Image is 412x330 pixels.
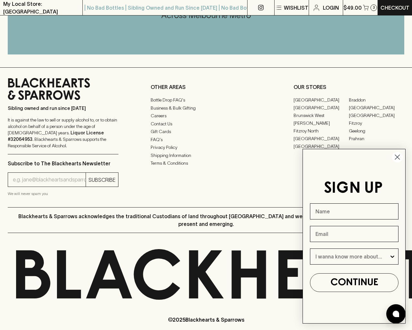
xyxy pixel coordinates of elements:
[349,119,404,127] a: Fitzroy
[151,83,261,91] p: OTHER AREAS
[151,144,261,151] a: Privacy Policy
[8,105,118,112] p: Sibling owned and run since [DATE]
[284,4,308,12] p: Wishlist
[151,104,261,112] a: Business & Bulk Gifting
[8,160,118,167] p: Subscribe to The Blackhearts Newsletter
[294,104,349,112] a: [GEOGRAPHIC_DATA]
[349,127,404,135] a: Geelong
[151,128,261,136] a: Gift Cards
[349,104,404,112] a: [GEOGRAPHIC_DATA]
[310,273,398,292] button: CONTINUE
[294,119,349,127] a: [PERSON_NAME]
[151,112,261,120] a: Careers
[310,203,398,219] input: Name
[315,249,389,264] input: I wanna know more about...
[151,96,261,104] a: Bottle Drop FAQ's
[393,311,399,317] img: bubble-icon
[392,151,403,163] button: Close dialog
[13,175,86,185] input: e.g. jane@blackheartsandsparrows.com.au
[151,136,261,143] a: FAQ's
[294,96,349,104] a: [GEOGRAPHIC_DATA]
[373,6,375,9] p: 3
[294,112,349,119] a: Brunswick West
[349,112,404,119] a: [GEOGRAPHIC_DATA]
[86,173,118,187] button: SUBSCRIBE
[294,127,349,135] a: Fitzroy North
[294,142,349,150] a: [GEOGRAPHIC_DATA]
[151,151,261,159] a: Shipping Information
[389,249,396,264] button: Show Options
[380,4,409,12] p: Checkout
[310,226,398,242] input: Email
[8,117,118,149] p: It is against the law to sell or supply alcohol to, or to obtain alcohol on behalf of a person un...
[343,4,362,12] p: $49.00
[323,4,339,12] p: Login
[294,135,349,142] a: [GEOGRAPHIC_DATA]
[296,142,412,330] div: FLYOUT Form
[151,120,261,128] a: Contact Us
[294,83,404,91] p: OUR STORES
[349,135,404,142] a: Prahran
[89,176,116,184] p: SUBSCRIBE
[8,190,118,197] p: We will never spam you
[151,160,261,167] a: Terms & Conditions
[324,181,383,196] span: SIGN UP
[13,212,399,228] p: Blackhearts & Sparrows acknowledges the traditional Custodians of land throughout [GEOGRAPHIC_DAT...
[349,96,404,104] a: Braddon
